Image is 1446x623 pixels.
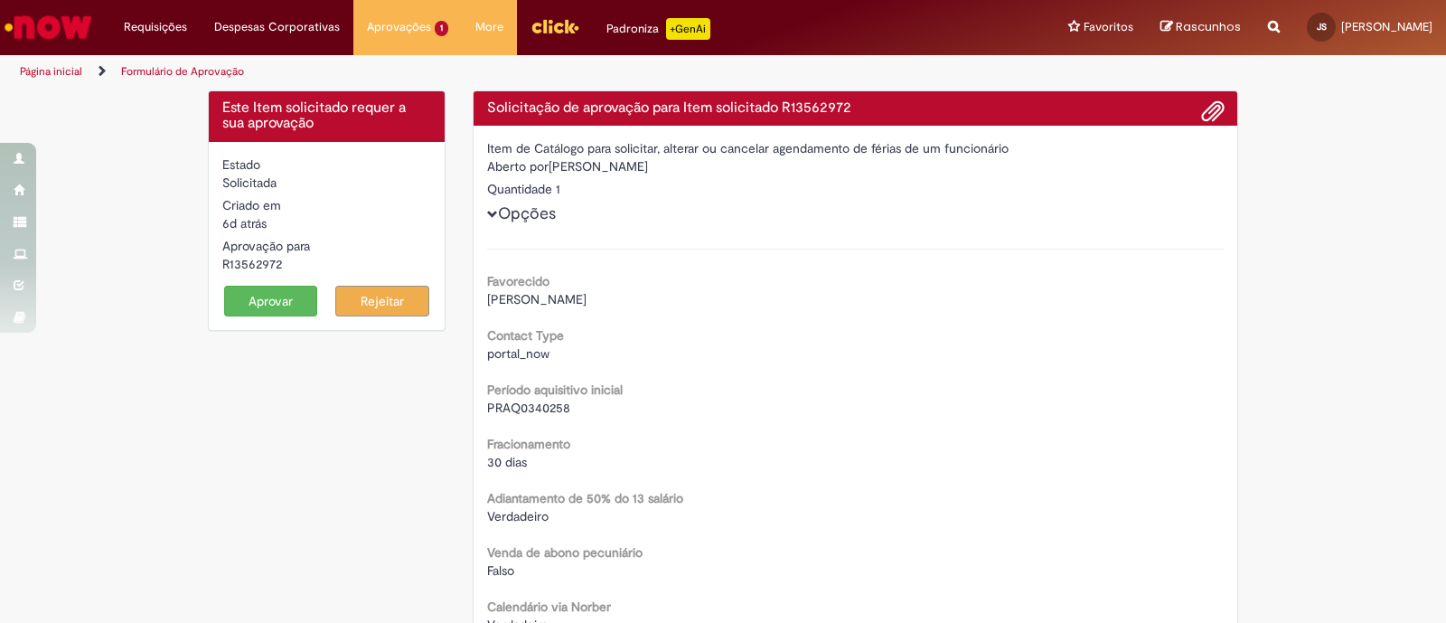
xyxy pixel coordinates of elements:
[666,18,710,40] p: +GenAi
[487,157,1225,180] div: [PERSON_NAME]
[222,237,310,255] label: Aprovação para
[487,490,683,506] b: Adiantamento de 50% do 13 salário
[531,13,579,40] img: click_logo_yellow_360x200.png
[487,599,611,615] b: Calendário via Norber
[1176,18,1241,35] span: Rascunhos
[435,21,448,36] span: 1
[487,508,549,524] span: Verdadeiro
[20,64,82,79] a: Página inicial
[1317,21,1327,33] span: JS
[487,544,643,561] b: Venda de abono pecuniário
[2,9,95,45] img: ServiceNow
[14,55,951,89] ul: Trilhas de página
[487,436,570,452] b: Fracionamento
[487,345,549,362] span: portal_now
[224,286,318,316] button: Aprovar
[487,291,587,307] span: [PERSON_NAME]
[487,382,623,398] b: Período aquisitivo inicial
[124,18,187,36] span: Requisições
[222,255,431,273] div: R13562972
[487,157,549,175] label: Aberto por
[1160,19,1241,36] a: Rascunhos
[222,215,267,231] span: 6d atrás
[1341,19,1432,34] span: [PERSON_NAME]
[487,562,514,579] span: Falso
[487,454,527,470] span: 30 dias
[487,327,564,344] b: Contact Type
[222,156,260,174] label: Estado
[222,196,281,214] label: Criado em
[487,139,1225,157] div: Item de Catálogo para solicitar, alterar ou cancelar agendamento de férias de um funcionário
[1084,18,1133,36] span: Favoritos
[487,273,549,289] b: Favorecido
[367,18,431,36] span: Aprovações
[335,286,429,316] button: Rejeitar
[214,18,340,36] span: Despesas Corporativas
[121,64,244,79] a: Formulário de Aprovação
[475,18,503,36] span: More
[222,215,267,231] time: 24/09/2025 13:18:48
[222,214,431,232] div: 24/09/2025 13:18:48
[487,400,570,416] span: PRAQ0340258
[222,174,431,192] div: Solicitada
[487,180,1225,198] div: Quantidade 1
[487,100,1225,117] h4: Solicitação de aprovação para Item solicitado R13562972
[606,18,710,40] div: Padroniza
[222,100,431,132] h4: Este Item solicitado requer a sua aprovação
